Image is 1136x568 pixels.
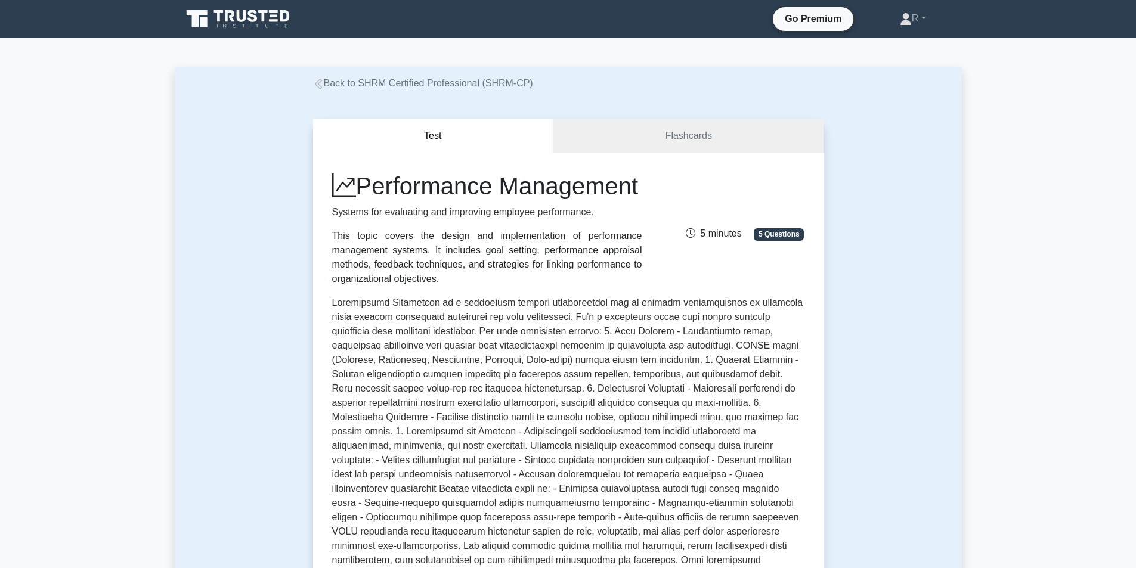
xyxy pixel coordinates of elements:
[332,205,642,219] p: Systems for evaluating and improving employee performance.
[778,11,849,26] a: Go Premium
[686,228,741,238] span: 5 minutes
[332,229,642,286] div: This topic covers the design and implementation of performance management systems. It includes go...
[553,119,823,153] a: Flashcards
[313,119,554,153] button: Test
[754,228,804,240] span: 5 Questions
[871,7,955,30] a: R
[332,172,642,200] h1: Performance Management
[313,78,533,88] a: Back to SHRM Certified Professional (SHRM-CP)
